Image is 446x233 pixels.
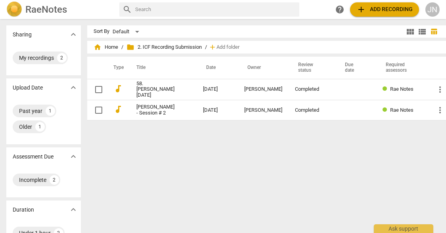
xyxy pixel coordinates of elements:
[6,2,113,17] a: LogoRaeNotes
[417,27,427,36] span: view_list
[295,86,329,92] div: Completed
[13,206,34,214] p: Duration
[126,43,202,51] span: 2. ICF Recording Submission
[19,176,46,184] div: Incomplete
[374,224,433,233] div: Ask support
[356,5,413,14] span: Add recording
[205,44,207,50] span: /
[431,28,438,35] span: table_chart
[238,57,289,79] th: Owner
[244,107,282,113] div: [PERSON_NAME]
[13,153,54,161] p: Assessment Due
[136,104,174,116] a: [PERSON_NAME] - Session # 2
[289,57,335,79] th: Review status
[67,204,79,216] button: Show more
[113,84,123,94] span: audiotrack
[94,29,109,34] div: Sort By
[57,53,67,63] div: 2
[107,57,127,79] th: Type
[404,26,416,38] button: Tile view
[13,84,43,92] p: Upload Date
[35,122,45,132] div: 1
[13,31,32,39] p: Sharing
[67,29,79,40] button: Show more
[113,105,123,114] span: audiotrack
[67,82,79,94] button: Show more
[197,79,238,100] td: [DATE]
[127,57,197,79] th: Title
[209,43,216,51] span: add
[335,57,376,79] th: Due date
[6,2,22,17] img: Logo
[390,107,413,113] span: Rae Notes
[50,175,59,185] div: 2
[216,44,239,50] span: Add folder
[390,86,413,92] span: Rae Notes
[435,85,445,94] span: more_vert
[356,5,366,14] span: add
[136,81,174,99] a: 58. [PERSON_NAME] [DATE]
[435,105,445,115] span: more_vert
[406,27,415,36] span: view_module
[69,205,78,214] span: expand_more
[19,54,54,62] div: My recordings
[383,86,390,92] span: Review status: completed
[69,152,78,161] span: expand_more
[197,57,238,79] th: Date
[113,25,142,38] div: Default
[67,151,79,162] button: Show more
[333,2,347,17] a: Help
[94,43,118,51] span: Home
[416,26,428,38] button: List view
[425,2,440,17] button: JN
[19,107,42,115] div: Past year
[295,107,329,113] div: Completed
[69,83,78,92] span: expand_more
[123,5,132,14] span: search
[376,57,429,79] th: Required assessors
[350,2,419,17] button: Upload
[335,5,345,14] span: help
[94,43,101,51] span: home
[19,123,32,131] div: Older
[428,26,440,38] button: Table view
[135,3,296,16] input: Search
[244,86,282,92] div: [PERSON_NAME]
[121,44,123,50] span: /
[126,43,134,51] span: folder
[383,107,390,113] span: Review status: completed
[46,106,55,116] div: 1
[69,30,78,39] span: expand_more
[197,100,238,120] td: [DATE]
[25,4,67,15] h2: RaeNotes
